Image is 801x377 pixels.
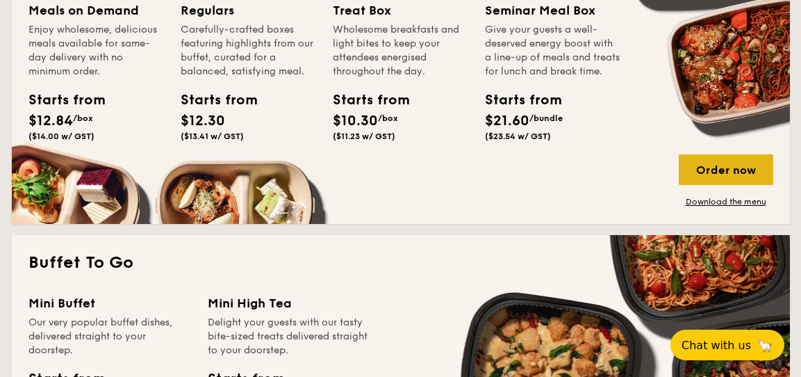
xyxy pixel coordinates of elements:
[679,154,773,185] div: Order now
[28,23,164,79] div: Enjoy wholesome, delicious meals available for same-day delivery with no minimum order.
[679,196,773,207] a: Download the menu
[333,131,395,141] span: ($11.23 w/ GST)
[181,90,243,111] div: Starts from
[181,113,225,129] span: $12.30
[181,23,316,79] div: Carefully-crafted boxes featuring highlights from our buffet, curated for a balanced, satisfying ...
[757,337,773,353] span: 🦙
[485,90,547,111] div: Starts from
[181,1,316,20] div: Regulars
[181,131,244,141] span: ($13.41 w/ GST)
[28,131,94,141] span: ($14.00 w/ GST)
[28,113,73,129] span: $12.84
[208,316,370,358] div: Delight your guests with our tasty bite-sized treats delivered straight to your doorstep.
[485,131,551,141] span: ($23.54 w/ GST)
[28,316,191,358] div: Our very popular buffet dishes, delivered straight to your doorstep.
[208,294,370,313] div: Mini High Tea
[333,1,468,20] div: Treat Box
[485,113,529,129] span: $21.60
[333,23,468,79] div: Wholesome breakfasts and light bites to keep your attendees energised throughout the day.
[28,90,91,111] div: Starts from
[378,113,398,123] span: /box
[682,339,751,352] span: Chat with us
[333,113,378,129] span: $10.30
[28,294,191,313] div: Mini Buffet
[485,1,620,20] div: Seminar Meal Box
[670,330,784,360] button: Chat with us🦙
[529,113,563,123] span: /bundle
[485,23,620,79] div: Give your guests a well-deserved energy boost with a line-up of meals and treats for lunch and br...
[73,113,93,123] span: /box
[28,252,773,274] h2: Buffet To Go
[333,90,395,111] div: Starts from
[28,1,164,20] div: Meals on Demand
